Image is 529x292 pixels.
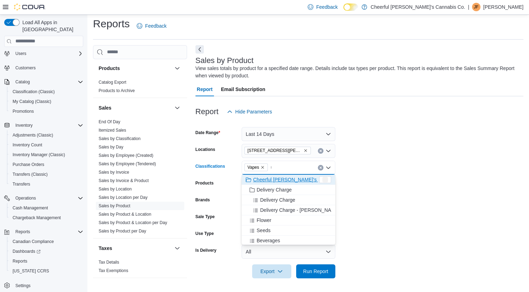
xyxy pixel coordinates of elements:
[13,78,33,86] button: Catalog
[195,147,215,152] label: Locations
[260,165,265,169] button: Remove Vapes from selection in this group
[10,267,83,275] span: Washington CCRS
[242,245,335,259] button: All
[99,195,148,200] a: Sales by Location per Day
[7,106,86,116] button: Promotions
[303,268,328,275] span: Run Report
[13,162,44,167] span: Purchase Orders
[13,194,39,202] button: Operations
[134,19,169,33] a: Feedback
[15,195,36,201] span: Operations
[7,179,86,189] button: Transfers
[1,63,86,73] button: Customers
[99,161,156,166] a: Sales by Employee (Tendered)
[99,127,126,133] span: Itemized Sales
[10,97,54,106] a: My Catalog (Classic)
[10,151,83,159] span: Inventory Manager (Classic)
[371,3,465,11] p: Cheerful [PERSON_NAME]'s Cannabis Co.
[13,268,49,274] span: [US_STATE] CCRS
[252,264,291,278] button: Export
[7,97,86,106] button: My Catalog (Classic)
[99,104,172,111] button: Sales
[15,283,30,288] span: Settings
[99,169,129,175] span: Sales by Invoice
[10,160,83,169] span: Purchase Orders
[7,266,86,276] button: [US_STATE] CCRS
[242,175,335,185] button: Cheerful [PERSON_NAME]'s Cannabis Co.
[99,268,128,273] span: Tax Exemptions
[99,136,141,141] a: Sales by Classification
[1,120,86,130] button: Inventory
[173,244,181,252] button: Taxes
[1,77,86,87] button: Catalog
[195,197,210,203] label: Brands
[10,131,56,139] a: Adjustments (Classic)
[235,108,272,115] span: Hide Parameters
[318,165,323,171] button: Clear input
[93,78,187,98] div: Products
[99,119,120,125] span: End Of Day
[10,180,33,188] a: Transfers
[195,65,520,79] div: View sales totals by product for a specified date range. Details include tax types per product. T...
[15,51,26,56] span: Users
[15,79,30,85] span: Catalog
[13,49,29,58] button: Users
[242,185,335,195] button: Delivery Charge
[99,65,172,72] button: Products
[10,204,83,212] span: Cash Management
[10,247,43,256] a: Dashboards
[242,215,335,225] button: Flower
[343,4,358,11] input: Dark Mode
[15,65,36,71] span: Customers
[7,213,86,223] button: Chargeback Management
[15,123,33,128] span: Inventory
[99,178,149,183] a: Sales by Invoice & Product
[195,180,214,186] label: Products
[10,88,83,96] span: Classification (Classic)
[10,107,83,116] span: Promotions
[195,107,219,116] h3: Report
[195,45,204,54] button: Next
[13,121,35,130] button: Inventory
[10,180,83,188] span: Transfers
[296,264,335,278] button: Run Report
[195,214,215,220] label: Sale Type
[99,220,167,225] a: Sales by Product & Location per Day
[13,281,83,290] span: Settings
[13,109,34,114] span: Promotions
[99,212,151,217] a: Sales by Product & Location
[7,237,86,246] button: Canadian Compliance
[99,259,119,265] span: Tax Details
[99,245,112,252] h3: Taxes
[13,249,41,254] span: Dashboards
[197,82,213,96] span: Report
[99,144,123,150] span: Sales by Day
[10,107,37,116] a: Promotions
[13,142,42,148] span: Inventory Count
[248,164,259,171] span: Vapes
[93,258,187,278] div: Taxes
[10,214,64,222] a: Chargeback Management
[7,140,86,150] button: Inventory Count
[99,211,151,217] span: Sales by Product & Location
[10,267,52,275] a: [US_STATE] CCRS
[7,203,86,213] button: Cash Management
[10,257,83,265] span: Reports
[303,148,308,153] button: Remove 35 Beaucage Park from selection in this group
[257,186,292,193] span: Delivery Charge
[7,150,86,160] button: Inventory Manager (Classic)
[256,264,287,278] span: Export
[13,215,61,221] span: Chargeback Management
[244,147,311,154] span: 35 Beaucage Park
[99,260,119,265] a: Tax Details
[257,227,271,234] span: Seeds
[195,164,225,169] label: Classifications
[10,88,58,96] a: Classification (Classic)
[99,88,135,93] a: Products to Archive
[99,145,123,150] a: Sales by Day
[260,207,391,214] span: Delivery Charge - [PERSON_NAME][GEOGRAPHIC_DATA]
[13,258,27,264] span: Reports
[468,3,469,11] p: |
[99,128,126,133] a: Itemized Sales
